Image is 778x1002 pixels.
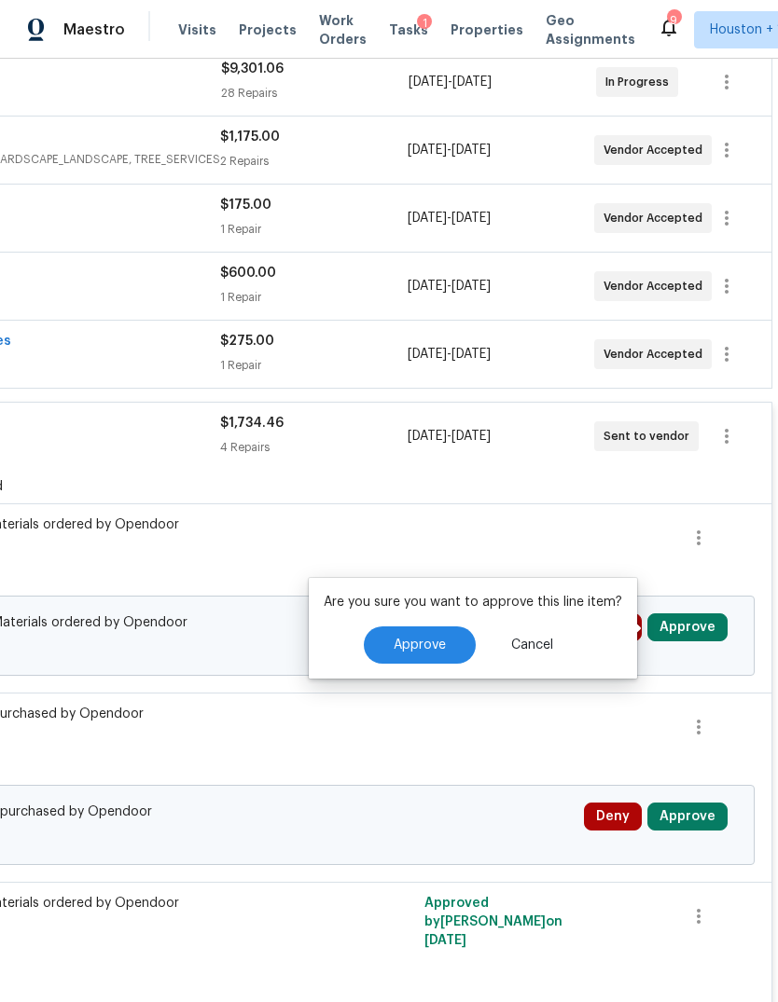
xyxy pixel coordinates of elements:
[319,11,367,48] span: Work Orders
[408,430,447,443] span: [DATE]
[667,11,680,30] div: 9
[451,21,523,39] span: Properties
[408,345,491,364] span: -
[220,267,276,280] span: $600.00
[511,638,553,652] span: Cancel
[424,897,563,947] span: Approved by [PERSON_NAME] on
[63,21,125,39] span: Maestro
[220,335,274,348] span: $275.00
[605,73,676,91] span: In Progress
[324,593,622,611] p: Are you sure you want to approve this line item?
[452,212,491,225] span: [DATE]
[452,144,491,157] span: [DATE]
[546,11,635,48] span: Geo Assignments
[220,130,280,144] span: $1,175.00
[220,438,407,457] div: 4 Repairs
[239,21,297,39] span: Projects
[389,23,428,36] span: Tasks
[220,417,284,430] span: $1,734.46
[408,144,447,157] span: [DATE]
[417,14,432,33] div: 1
[604,345,710,364] span: Vendor Accepted
[220,199,271,212] span: $175.00
[220,152,407,171] div: 2 Repairs
[409,73,492,91] span: -
[584,803,642,830] button: Deny
[220,356,407,375] div: 1 Repair
[408,348,447,361] span: [DATE]
[481,626,583,664] button: Cancel
[408,277,491,295] span: -
[424,934,466,947] span: [DATE]
[452,348,491,361] span: [DATE]
[178,21,216,39] span: Visits
[409,75,448,89] span: [DATE]
[394,638,446,652] span: Approve
[220,220,407,239] div: 1 Repair
[604,277,710,295] span: Vendor Accepted
[408,141,491,159] span: -
[408,212,447,225] span: [DATE]
[647,613,728,641] button: Approve
[604,209,710,227] span: Vendor Accepted
[408,209,491,227] span: -
[452,75,492,89] span: [DATE]
[364,626,476,664] button: Approve
[408,280,447,293] span: [DATE]
[604,141,710,159] span: Vendor Accepted
[408,427,491,446] span: -
[221,62,284,75] span: $9,301.06
[221,84,409,103] div: 28 Repairs
[452,280,491,293] span: [DATE]
[604,427,697,446] span: Sent to vendor
[647,803,728,830] button: Approve
[220,288,407,307] div: 1 Repair
[452,430,491,443] span: [DATE]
